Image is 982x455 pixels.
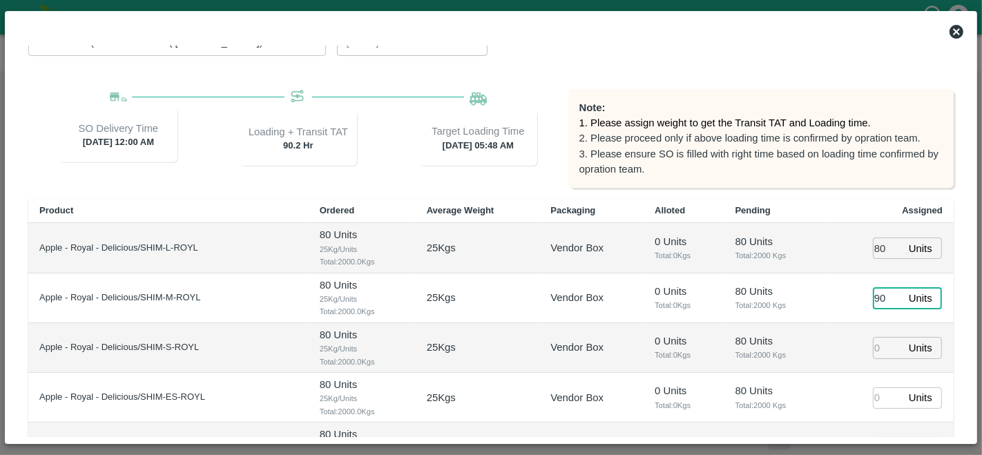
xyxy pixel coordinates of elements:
[902,205,943,215] b: Assigned
[655,383,713,398] p: 0 Units
[655,299,713,311] span: Total: 0 Kgs
[110,93,127,103] img: Delivery
[320,392,405,405] span: 25 Kg/Units
[320,342,405,355] span: 25 Kg/Units
[249,124,348,139] p: Loading + Transit TAT
[470,89,487,106] img: Loading
[655,333,713,349] p: 0 Units
[320,278,405,293] p: 80 Units
[579,102,606,113] b: Note:
[873,287,903,309] input: 0
[320,427,405,442] p: 80 Units
[550,205,595,215] b: Packaging
[909,340,932,356] p: Units
[59,107,177,162] div: [DATE] 12:00 AM
[79,121,158,136] p: SO Delivery Time
[579,115,943,130] p: 1. Please assign weight to get the Transit TAT and Loading time.
[239,110,357,166] div: 90.2 Hr
[550,240,604,255] p: Vendor Box
[655,349,713,361] span: Total: 0 Kgs
[579,130,943,146] p: 2. Please proceed only if above loading time is confirmed by opration team.
[655,434,713,449] p: 0 Units
[735,205,771,215] b: Pending
[28,323,309,373] td: Apple - Royal - Delicious/SHIM-S-ROYL
[873,238,903,259] input: 0
[909,291,932,306] p: Units
[320,227,405,242] p: 80 Units
[427,290,456,305] p: 25 Kgs
[735,333,814,349] p: 80 Units
[289,89,307,106] img: Transit
[320,356,405,368] span: Total: 2000.0 Kgs
[655,249,713,262] span: Total: 0 Kgs
[432,124,525,139] p: Target Loading Time
[427,240,456,255] p: 25 Kgs
[427,205,494,215] b: Average Weight
[735,234,814,249] p: 80 Units
[550,340,604,355] p: Vendor Box
[735,349,814,361] span: Total: 2000 Kgs
[735,249,814,262] span: Total: 2000 Kgs
[427,390,456,405] p: 25 Kgs
[320,305,405,318] span: Total: 2000.0 Kgs
[909,241,932,256] p: Units
[735,299,814,311] span: Total: 2000 Kgs
[320,293,405,305] span: 25 Kg/Units
[655,399,713,412] span: Total: 0 Kgs
[320,327,405,342] p: 80 Units
[735,434,814,449] p: 80 Units
[550,290,604,305] p: Vendor Box
[28,373,309,423] td: Apple - Royal - Delicious/SHIM-ES-ROYL
[28,273,309,323] td: Apple - Royal - Delicious/SHIM-M-ROYL
[735,399,814,412] span: Total: 2000 Kgs
[735,383,814,398] p: 80 Units
[427,340,456,355] p: 25 Kgs
[873,387,903,409] input: 0
[735,284,814,299] p: 80 Units
[579,146,943,177] p: 3. Please ensure SO is filled with right time based on loading time confirmed by opration team.
[909,390,932,405] p: Units
[320,255,405,268] span: Total: 2000.0 Kgs
[39,205,73,215] b: Product
[550,390,604,405] p: Vendor Box
[320,377,405,392] p: 80 Units
[873,337,903,358] input: 0
[320,243,405,255] span: 25 Kg/Units
[419,110,537,166] div: [DATE] 05:48 AM
[655,284,713,299] p: 0 Units
[655,205,685,215] b: Alloted
[320,205,355,215] b: Ordered
[655,234,713,249] p: 0 Units
[28,223,309,273] td: Apple - Royal - Delicious/SHIM-L-ROYL
[320,405,405,418] span: Total: 2000.0 Kgs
